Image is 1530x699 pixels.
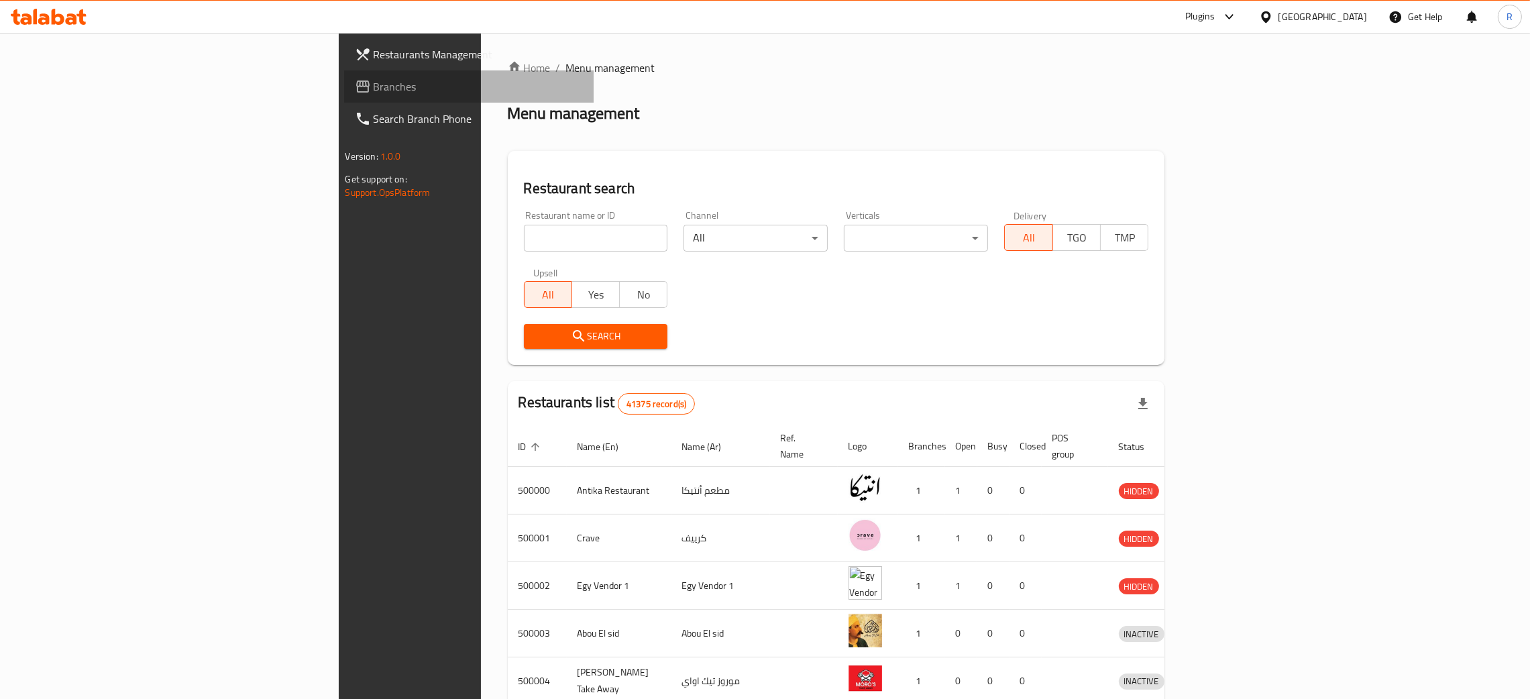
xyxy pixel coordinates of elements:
label: Upsell [533,268,558,277]
button: All [524,281,572,308]
div: Total records count [618,393,695,415]
td: 1 [898,467,945,515]
img: Egy Vendor 1 [849,566,882,600]
td: Crave [567,515,671,562]
button: TGO [1052,224,1101,251]
div: HIDDEN [1119,483,1159,499]
input: Search for restaurant name or ID.. [524,225,668,252]
th: Busy [977,426,1009,467]
div: HIDDEN [1119,578,1159,594]
th: Closed [1009,426,1042,467]
img: Abou El sid [849,614,882,647]
span: HIDDEN [1119,531,1159,547]
span: INACTIVE [1119,674,1164,689]
td: مطعم أنتيكا [671,467,770,515]
button: All [1004,224,1052,251]
td: 0 [977,562,1009,610]
td: 0 [1009,515,1042,562]
td: 0 [977,467,1009,515]
td: Egy Vendor 1 [567,562,671,610]
span: All [530,285,567,305]
span: Name (Ar) [682,439,739,455]
span: Get support on: [345,170,407,188]
div: Plugins [1185,9,1215,25]
td: 1 [898,610,945,657]
td: Egy Vendor 1 [671,562,770,610]
span: Yes [578,285,614,305]
span: Status [1119,439,1162,455]
span: Menu management [566,60,655,76]
div: ​ [844,225,988,252]
span: Ref. Name [781,430,822,462]
span: R [1507,9,1513,24]
span: Search Branch Phone [374,111,584,127]
span: HIDDEN [1119,579,1159,594]
h2: Restaurant search [524,178,1149,199]
div: All [684,225,828,252]
span: Name (En) [578,439,637,455]
span: TGO [1058,228,1095,248]
td: 0 [1009,562,1042,610]
td: Abou El sid [567,610,671,657]
div: [GEOGRAPHIC_DATA] [1278,9,1367,24]
h2: Menu management [508,103,640,124]
td: 0 [977,610,1009,657]
div: Export file [1127,388,1159,420]
th: Open [945,426,977,467]
nav: breadcrumb [508,60,1165,76]
td: Abou El sid [671,610,770,657]
span: TMP [1106,228,1143,248]
img: Moro's Take Away [849,661,882,695]
td: 1 [945,467,977,515]
td: 1 [898,515,945,562]
span: 1.0.0 [380,148,401,165]
td: 1 [945,515,977,562]
td: 1 [945,562,977,610]
span: No [625,285,662,305]
a: Branches [344,70,594,103]
a: Search Branch Phone [344,103,594,135]
td: 0 [945,610,977,657]
span: HIDDEN [1119,484,1159,499]
td: Antika Restaurant [567,467,671,515]
a: Support.OpsPlatform [345,184,431,201]
td: 1 [898,562,945,610]
button: Search [524,324,668,349]
span: 41375 record(s) [618,398,694,411]
label: Delivery [1014,211,1047,220]
span: Branches [374,78,584,95]
td: 0 [1009,467,1042,515]
span: Restaurants Management [374,46,584,62]
span: Search [535,328,657,345]
img: Antika Restaurant [849,471,882,504]
td: 0 [1009,610,1042,657]
button: TMP [1100,224,1148,251]
span: ID [518,439,544,455]
div: HIDDEN [1119,531,1159,547]
th: Logo [838,426,898,467]
span: All [1010,228,1047,248]
td: كرييف [671,515,770,562]
img: Crave [849,519,882,552]
span: INACTIVE [1119,627,1164,642]
td: 0 [977,515,1009,562]
button: No [619,281,667,308]
span: Version: [345,148,378,165]
button: Yes [571,281,620,308]
th: Branches [898,426,945,467]
span: POS group [1052,430,1092,462]
h2: Restaurants list [518,392,696,415]
a: Restaurants Management [344,38,594,70]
